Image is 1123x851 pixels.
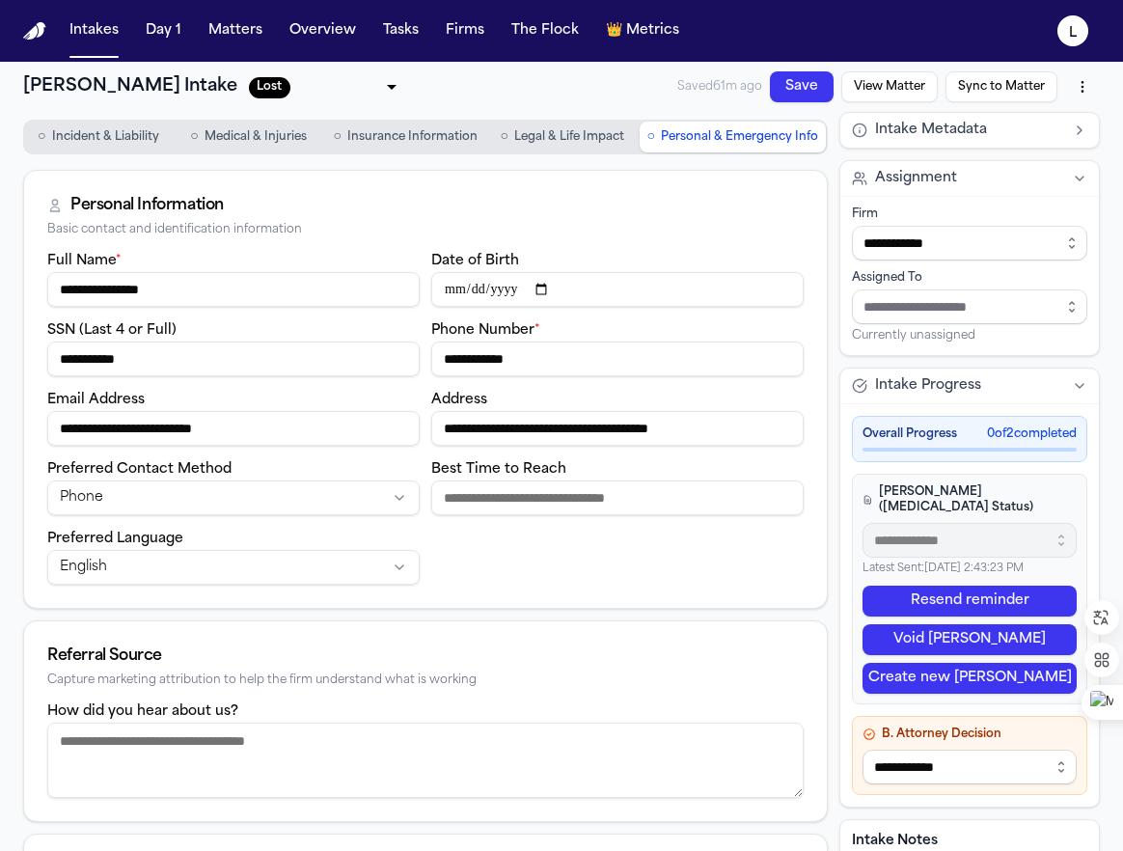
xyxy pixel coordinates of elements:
[47,462,232,477] label: Preferred Contact Method
[841,71,938,102] button: View Matter
[249,77,290,98] span: Lost
[282,14,364,48] button: Overview
[201,14,270,48] button: Matters
[431,272,804,307] input: Date of birth
[640,122,826,152] button: Go to Personal & Emergency Info
[47,411,420,446] input: Email address
[863,426,957,442] span: Overall Progress
[47,254,122,268] label: Full Name
[431,462,566,477] label: Best Time to Reach
[875,376,981,396] span: Intake Progress
[875,169,957,188] span: Assignment
[25,122,172,152] button: Go to Incident & Liability
[840,113,1099,148] button: Intake Metadata
[62,14,126,48] button: Intakes
[333,127,341,147] span: ○
[647,127,655,147] span: ○
[431,254,519,268] label: Date of Birth
[190,127,198,147] span: ○
[47,342,420,376] input: SSN
[347,129,478,145] span: Insurance Information
[661,129,818,145] span: Personal & Emergency Info
[47,393,145,407] label: Email Address
[47,532,183,546] label: Preferred Language
[438,14,492,48] button: Firms
[431,480,804,515] input: Best time to reach
[52,129,159,145] span: Incident & Liability
[504,14,587,48] button: The Flock
[375,14,426,48] button: Tasks
[863,586,1077,617] button: Resend reminder
[23,22,46,41] a: Home
[863,727,1077,742] h4: B. Attorney Decision
[626,21,679,41] span: Metrics
[1069,26,1077,40] text: L
[70,194,224,217] div: Personal Information
[677,79,762,95] span: Saved 61m ago
[47,223,804,237] div: Basic contact and identification information
[325,122,484,152] button: Go to Insurance Information
[987,426,1077,442] span: 0 of 2 completed
[852,226,1087,261] input: Select firm
[770,71,834,102] button: Save
[47,704,238,719] label: How did you hear about us?
[840,369,1099,403] button: Intake Progress
[489,122,636,152] button: Go to Legal & Life Impact
[852,289,1087,324] input: Assign to staff member
[606,21,622,41] span: crown
[176,122,322,152] button: Go to Medical & Injuries
[852,832,1087,851] label: Intake Notes
[47,323,177,338] label: SSN (Last 4 or Full)
[431,342,804,376] input: Phone number
[598,14,687,48] button: crownMetrics
[47,673,804,688] div: Capture marketing attribution to help the firm understand what is working
[23,73,237,100] h1: [PERSON_NAME] Intake
[249,73,403,100] div: Update intake status
[47,272,420,307] input: Full name
[863,562,1077,578] p: Latest Sent: [DATE] 2:43:23 PM
[514,129,624,145] span: Legal & Life Impact
[500,127,507,147] span: ○
[47,645,804,668] div: Referral Source
[840,161,1099,196] button: Assignment
[431,411,804,446] input: Address
[863,624,1077,655] button: Void [PERSON_NAME]
[852,206,1087,222] div: Firm
[863,484,1077,515] h4: [PERSON_NAME] ([MEDICAL_DATA] Status)
[205,129,307,145] span: Medical & Injuries
[431,393,487,407] label: Address
[138,14,189,48] button: Day 1
[945,71,1057,102] button: Sync to Matter
[38,127,45,147] span: ○
[852,270,1087,286] div: Assigned To
[863,663,1077,694] button: Create new [PERSON_NAME]
[875,121,987,140] span: Intake Metadata
[431,323,540,338] label: Phone Number
[1065,69,1100,104] button: More actions
[852,328,975,343] span: Currently unassigned
[23,22,46,41] img: Finch Logo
